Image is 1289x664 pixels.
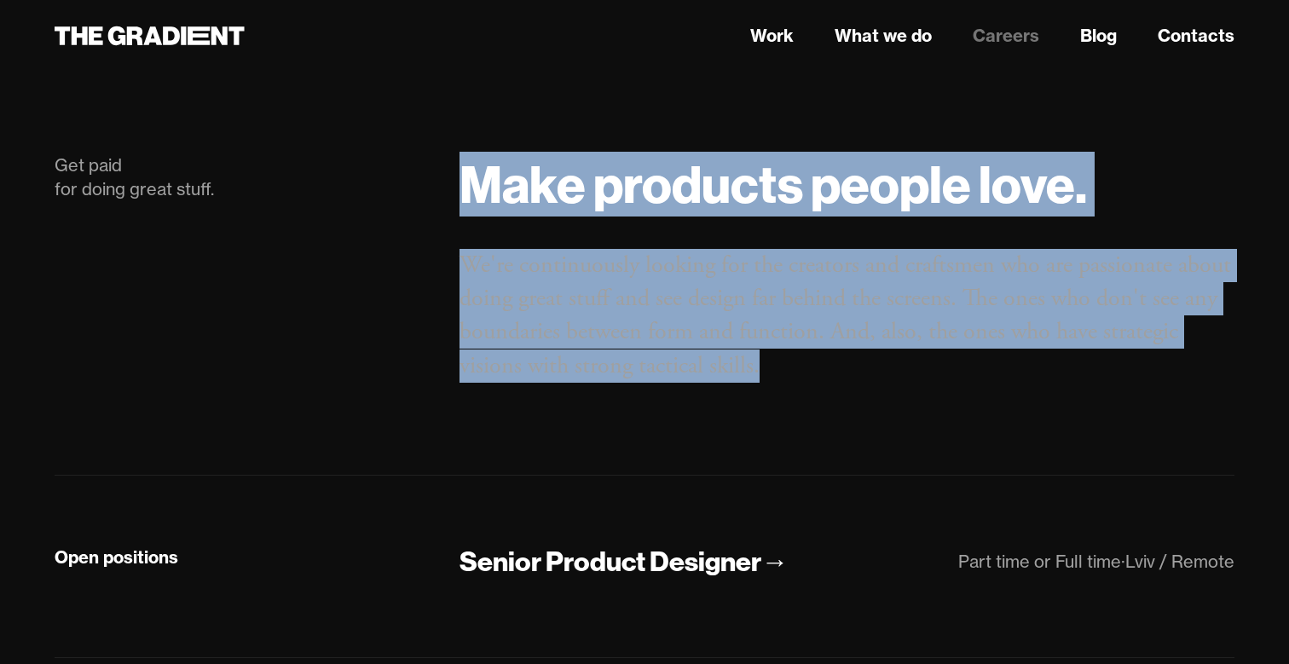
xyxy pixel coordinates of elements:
[761,544,789,580] div: →
[973,23,1039,49] a: Careers
[750,23,794,49] a: Work
[460,544,789,580] a: Senior Product Designer→
[835,23,932,49] a: What we do
[1125,551,1234,572] div: Lviv / Remote
[55,546,178,568] strong: Open positions
[460,249,1234,383] p: We're continuously looking for the creators and craftsmen who are passionate about doing great st...
[460,152,1087,217] strong: Make products people love.
[1080,23,1117,49] a: Blog
[1121,551,1125,572] div: ·
[55,153,425,201] div: Get paid for doing great stuff.
[1158,23,1234,49] a: Contacts
[958,551,1121,572] div: Part time or Full time
[460,544,761,580] div: Senior Product Designer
